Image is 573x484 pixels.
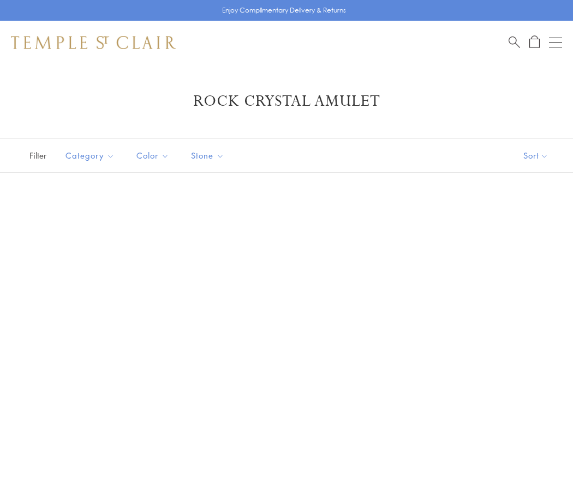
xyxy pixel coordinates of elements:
[529,35,540,49] a: Open Shopping Bag
[57,143,123,168] button: Category
[128,143,177,168] button: Color
[27,92,546,111] h1: Rock Crystal Amulet
[222,5,346,16] p: Enjoy Complimentary Delivery & Returns
[60,149,123,162] span: Category
[499,139,573,172] button: Show sort by
[131,149,177,162] span: Color
[509,35,520,49] a: Search
[183,143,232,168] button: Stone
[549,36,562,49] button: Open navigation
[11,36,176,49] img: Temple St. Clair
[186,149,232,162] span: Stone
